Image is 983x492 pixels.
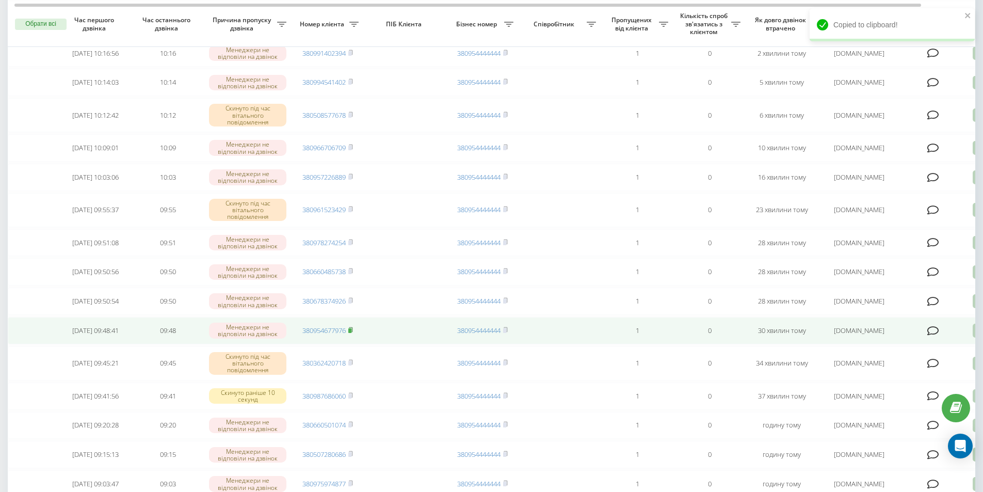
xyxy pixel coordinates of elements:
[818,412,900,439] td: [DOMAIN_NAME]
[746,193,818,227] td: 23 хвилини тому
[457,77,501,87] a: 380954444444
[818,134,900,162] td: [DOMAIN_NAME]
[818,229,900,257] td: [DOMAIN_NAME]
[302,296,346,306] a: 380678374926
[601,317,673,344] td: 1
[209,293,286,309] div: Менеджери не відповіли на дзвінок
[746,258,818,285] td: 28 хвилин тому
[59,134,132,162] td: [DATE] 10:09:01
[601,134,673,162] td: 1
[746,229,818,257] td: 28 хвилин тому
[209,418,286,433] div: Менеджери не відповіли на дзвінок
[209,75,286,90] div: Менеджери не відповіли на дзвінок
[746,412,818,439] td: годину тому
[601,69,673,96] td: 1
[132,229,204,257] td: 09:51
[59,441,132,468] td: [DATE] 09:15:13
[302,143,346,152] a: 380966706709
[59,98,132,132] td: [DATE] 10:12:42
[132,383,204,410] td: 09:41
[373,20,438,28] span: ПІБ Клієнта
[673,317,746,344] td: 0
[457,143,501,152] a: 380954444444
[673,258,746,285] td: 0
[601,164,673,191] td: 1
[679,12,731,36] span: Кількість спроб зв'язатись з клієнтом
[457,450,501,459] a: 380954444444
[209,352,286,375] div: Скинуто під час вітального повідомлення
[209,140,286,155] div: Менеджери не відповіли на дзвінок
[457,49,501,58] a: 380954444444
[209,104,286,126] div: Скинуто під час вітального повідомлення
[818,69,900,96] td: [DOMAIN_NAME]
[302,172,346,182] a: 380957226889
[601,98,673,132] td: 1
[140,16,196,32] span: Час останнього дзвінка
[59,346,132,380] td: [DATE] 09:45:21
[746,98,818,132] td: 6 хвилин тому
[673,193,746,227] td: 0
[746,134,818,162] td: 10 хвилин тому
[297,20,349,28] span: Номер клієнта
[673,134,746,162] td: 0
[457,205,501,214] a: 380954444444
[818,98,900,132] td: [DOMAIN_NAME]
[818,193,900,227] td: [DOMAIN_NAME]
[132,193,204,227] td: 09:55
[132,134,204,162] td: 10:09
[302,326,346,335] a: 380954677976
[601,258,673,285] td: 1
[302,77,346,87] a: 380994541402
[302,238,346,247] a: 380978274254
[132,164,204,191] td: 10:03
[132,40,204,67] td: 10:16
[209,323,286,338] div: Менеджери не відповіли на дзвінок
[673,412,746,439] td: 0
[754,16,810,32] span: Як довго дзвінок втрачено
[209,45,286,61] div: Менеджери не відповіли на дзвінок
[302,420,346,430] a: 380660501074
[457,358,501,368] a: 380954444444
[601,441,673,468] td: 1
[302,358,346,368] a: 380362420718
[209,476,286,491] div: Менеджери не відповіли на дзвінок
[673,441,746,468] td: 0
[59,383,132,410] td: [DATE] 09:41:56
[457,172,501,182] a: 380954444444
[132,98,204,132] td: 10:12
[818,441,900,468] td: [DOMAIN_NAME]
[457,326,501,335] a: 380954444444
[746,164,818,191] td: 16 хвилин тому
[601,229,673,257] td: 1
[524,20,587,28] span: Співробітник
[59,229,132,257] td: [DATE] 09:51:08
[302,391,346,401] a: 380987686060
[59,258,132,285] td: [DATE] 09:50:56
[59,317,132,344] td: [DATE] 09:48:41
[209,169,286,185] div: Менеджери не відповіли на дзвінок
[302,205,346,214] a: 380961523429
[601,193,673,227] td: 1
[673,383,746,410] td: 0
[209,16,277,32] span: Причина пропуску дзвінка
[59,164,132,191] td: [DATE] 10:03:06
[818,346,900,380] td: [DOMAIN_NAME]
[15,19,67,30] button: Обрати всі
[68,16,123,32] span: Час першого дзвінка
[302,110,346,120] a: 380508577678
[673,98,746,132] td: 0
[601,288,673,315] td: 1
[673,164,746,191] td: 0
[209,388,286,404] div: Скинуто раніше 10 секунд
[746,40,818,67] td: 2 хвилини тому
[132,288,204,315] td: 09:50
[302,267,346,276] a: 380660485738
[302,450,346,459] a: 380507280686
[601,40,673,67] td: 1
[302,479,346,488] a: 380975974877
[818,288,900,315] td: [DOMAIN_NAME]
[746,346,818,380] td: 34 хвилини тому
[457,479,501,488] a: 380954444444
[673,346,746,380] td: 0
[673,69,746,96] td: 0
